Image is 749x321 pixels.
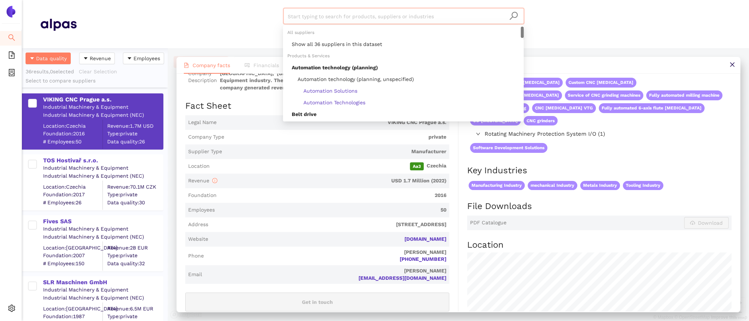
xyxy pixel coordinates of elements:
div: Revenue: 2B EUR [107,244,163,251]
div: Products & Services [283,50,524,62]
span: Manufacturing Industry [469,181,525,190]
span: Foundation: 2017 [43,191,102,198]
div: Revenue: 1.7M USD [107,122,163,129]
span: Metals Industry [580,181,620,190]
span: Tooling Industry [623,181,663,190]
button: close [724,57,740,73]
div: Rotating Machinery Protection System I/O (1) [467,128,731,140]
div: All suppliers [283,27,524,38]
span: Fully automated 6-axis flute [MEDICAL_DATA] [599,103,705,113]
span: Company Type [188,134,224,141]
span: caret-down [30,56,35,62]
span: # Employees: 26 [43,199,102,206]
span: Automation technology (planning) [292,65,378,70]
span: Address [188,221,208,228]
span: Automation technology (planning, unspecified) [292,76,414,82]
span: Type: private [107,130,163,138]
div: Industrial Machinery & Equipment (NEC) [43,294,163,302]
div: Industrial Machinery & Equipment (NEC) [43,233,163,241]
span: Rotating Machinery Protection System I/O (1) [485,130,728,139]
div: Industrial Machinery & Equipment [43,225,163,233]
span: Company Description [188,70,217,84]
div: Location: Czechia [43,122,102,129]
span: Legal Name [188,119,217,126]
span: Type: private [107,252,163,259]
span: Phone [188,252,204,260]
span: Fully automated milling machine [646,90,722,100]
span: Type: private [107,313,163,320]
span: 2016 [220,192,446,199]
div: VIKING CNC Prague a.s. [43,96,163,104]
p: [PERSON_NAME] [207,249,446,256]
span: info-circle [212,178,217,183]
span: Czechia [213,162,446,170]
h2: File Downloads [467,200,731,213]
span: caret-down [127,56,132,62]
img: Logo [5,6,17,18]
button: Clear Selection [78,66,122,77]
span: Revenue [188,178,217,183]
div: TOS Hostivař s.r.o. [43,156,163,165]
span: CNC [MEDICAL_DATA] VTG [532,103,596,113]
span: Email [188,271,202,278]
span: Custom CNC [MEDICAL_DATA] [566,78,636,88]
span: 36 results, 0 selected [26,69,74,74]
h2: Key Industries [467,165,731,177]
div: Industrial Machinery & Equipment [43,286,163,294]
span: Employees [188,206,215,214]
span: close [729,62,735,67]
span: search [8,31,15,46]
span: search [509,11,518,20]
span: Foundation [188,192,217,199]
span: Software Development Solutions [470,143,547,153]
button: caret-downEmployees [123,53,164,64]
div: Show all 36 suppliers in this dataset [292,40,519,48]
span: setting [8,302,15,317]
h2: Location [467,239,731,251]
div: Industrial Machinery & Equipment (NEC) [43,112,163,119]
span: Belt drive [292,111,317,117]
h2: Fact Sheet [185,100,449,112]
span: Website [188,236,208,243]
span: Data quality: 26 [107,138,163,145]
div: Location: [GEOGRAPHIC_DATA] [43,244,102,251]
button: caret-downRevenue [79,53,115,64]
span: VIKING CNC Prague a.s. [220,119,446,126]
span: Data quality: 30 [107,199,163,206]
span: Type: private [107,191,163,198]
span: 50 [218,206,446,214]
span: CNC grinders [524,116,558,126]
span: Foundation: 1987 [43,313,102,320]
span: Data quality [36,54,67,62]
span: VIKING CNC Prague a.s. is a private company headquartered in [GEOGRAPHIC_DATA], [GEOGRAPHIC_DATA]... [220,63,446,91]
span: [STREET_ADDRESS] [211,221,446,228]
span: Manufacturer [225,148,446,155]
span: file-add [8,49,15,63]
div: Location: Czechia [43,183,102,190]
div: Revenue: 6.5M EUR [107,305,163,312]
div: Show all 36 suppliers in this dataset [283,38,524,50]
div: Fives SAS [43,217,163,225]
div: Industrial Machinery & Equipment (NEC) [43,173,163,180]
span: Aa3 [410,162,424,170]
button: caret-downData quality [26,53,71,64]
span: PDF Catalogue [470,219,507,227]
div: Location: [GEOGRAPHIC_DATA] [43,305,102,312]
span: private [227,134,446,141]
span: # Employees: 150 [43,260,102,267]
div: Industrial Machinery & Equipment [43,104,163,111]
span: fund-view [245,63,250,68]
span: # Employees: 50 [43,138,102,145]
span: file-text [184,63,189,68]
p: [PERSON_NAME] [205,267,446,275]
span: Service of CNC grinding machines [565,90,643,100]
span: USD 1.7 Million (2022) [220,177,446,185]
div: Select to compare suppliers [26,77,164,85]
span: Location [188,163,210,170]
span: Automation Technologies [292,100,365,105]
span: right [476,132,480,136]
span: caret-down [83,56,88,62]
span: Foundation: 2016 [43,130,102,138]
div: SLR Maschinen GmbH [43,278,163,286]
span: Supplier Type [188,148,222,155]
